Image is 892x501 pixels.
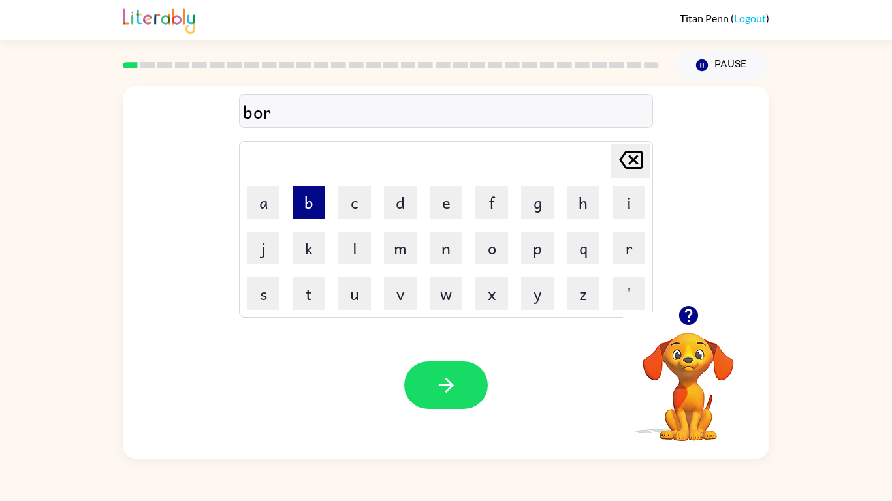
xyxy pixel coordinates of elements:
[567,186,599,219] button: h
[384,186,417,219] button: d
[430,186,462,219] button: e
[734,12,766,24] a: Logout
[430,277,462,310] button: w
[247,186,279,219] button: a
[675,50,769,80] button: Pause
[243,98,649,125] div: bor
[613,186,645,219] button: i
[613,277,645,310] button: '
[475,186,508,219] button: f
[293,186,325,219] button: b
[293,232,325,264] button: k
[338,232,371,264] button: l
[623,312,754,443] video: Your browser must support playing .mp4 files to use Literably. Please try using another browser.
[521,277,554,310] button: y
[338,277,371,310] button: u
[680,12,731,24] span: Titan Penn
[567,277,599,310] button: z
[680,12,769,24] div: ( )
[475,232,508,264] button: o
[338,186,371,219] button: c
[247,277,279,310] button: s
[123,5,195,34] img: Literably
[475,277,508,310] button: x
[430,232,462,264] button: n
[293,277,325,310] button: t
[384,232,417,264] button: m
[247,232,279,264] button: j
[521,186,554,219] button: g
[567,232,599,264] button: q
[521,232,554,264] button: p
[384,277,417,310] button: v
[613,232,645,264] button: r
